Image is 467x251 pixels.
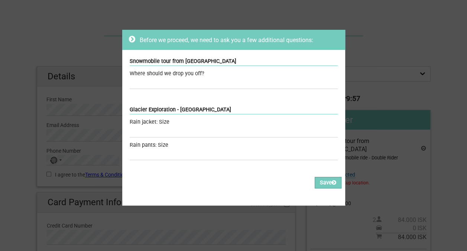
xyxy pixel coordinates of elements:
[315,177,341,188] button: Save
[130,106,338,114] div: Glacier Exploration - [GEOGRAPHIC_DATA]
[10,13,84,19] p: We're away right now. Please check back later!
[130,141,338,149] div: Rain pants: Size
[85,12,94,20] button: Open LiveChat chat widget
[130,57,338,66] div: Snowmobile tour from [GEOGRAPHIC_DATA]
[140,36,313,44] span: Before we proceed, we need to ask you a few additional questions:
[130,70,338,78] div: Where should we drop you off?
[130,118,338,126] div: Rain jacket: Size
